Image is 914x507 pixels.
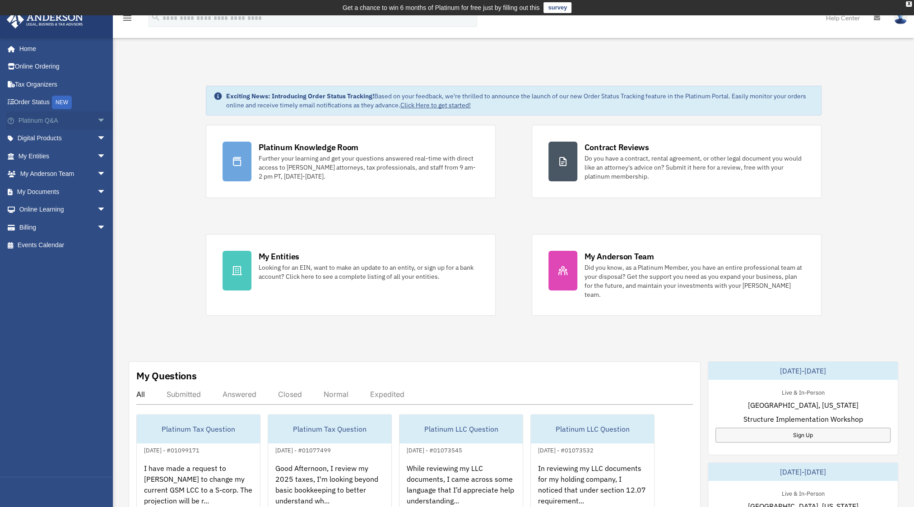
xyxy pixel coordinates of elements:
div: Platinum LLC Question [399,415,523,443]
div: Based on your feedback, we're thrilled to announce the launch of our new Order Status Tracking fe... [226,92,814,110]
div: Live & In-Person [774,488,831,498]
a: My Anderson Teamarrow_drop_down [6,165,120,183]
div: Expedited [370,390,404,399]
div: Live & In-Person [774,387,831,396]
div: Did you know, as a Platinum Member, you have an entire professional team at your disposal? Get th... [585,263,805,299]
a: Home [6,40,115,58]
a: Tax Organizers [6,75,120,93]
div: Normal [324,390,348,399]
img: Anderson Advisors Platinum Portal [4,11,86,28]
div: Platinum Tax Question [268,415,391,443]
div: Get a chance to win 6 months of Platinum for free just by filling out this [343,2,540,13]
span: arrow_drop_down [97,129,115,148]
a: Online Learningarrow_drop_down [6,201,120,219]
div: [DATE] - #01073532 [531,445,601,454]
a: Events Calendar [6,236,120,254]
a: My Anderson Team Did you know, as a Platinum Member, you have an entire professional team at your... [532,234,821,316]
strong: Exciting News: Introducing Order Status Tracking! [226,92,374,100]
div: [DATE] - #01077499 [268,445,338,454]
span: arrow_drop_down [97,183,115,201]
div: Platinum LLC Question [531,415,654,443]
a: Sign Up [715,428,891,442]
a: My Documentsarrow_drop_down [6,183,120,201]
div: Platinum Knowledge Room [259,142,359,153]
div: [DATE] - #01099171 [137,445,207,454]
a: My Entities Looking for an EIN, want to make an update to an entity, or sign up for a bank accoun... [206,234,496,316]
span: arrow_drop_down [97,147,115,166]
div: close [906,1,912,7]
div: NEW [52,96,72,109]
span: arrow_drop_down [97,165,115,184]
a: My Entitiesarrow_drop_down [6,147,120,165]
div: My Anderson Team [585,251,654,262]
div: Closed [278,390,302,399]
div: My Entities [259,251,299,262]
a: Billingarrow_drop_down [6,218,120,236]
div: [DATE]-[DATE] [708,463,898,481]
div: Do you have a contract, rental agreement, or other legal document you would like an attorney's ad... [585,154,805,181]
div: Further your learning and get your questions answered real-time with direct access to [PERSON_NAM... [259,154,479,181]
div: All [136,390,145,399]
span: Structure Implementation Workshop [743,414,863,424]
span: arrow_drop_down [97,201,115,219]
a: Platinum Q&Aarrow_drop_down [6,111,120,129]
a: survey [543,2,571,13]
div: Platinum Tax Question [137,415,260,443]
img: User Pic [894,11,907,24]
div: [DATE] - #01073545 [399,445,469,454]
span: arrow_drop_down [97,111,115,130]
a: Online Ordering [6,58,120,76]
div: Looking for an EIN, want to make an update to an entity, or sign up for a bank account? Click her... [259,263,479,281]
div: [DATE]-[DATE] [708,362,898,380]
span: [GEOGRAPHIC_DATA], [US_STATE] [747,400,858,410]
a: Contract Reviews Do you have a contract, rental agreement, or other legal document you would like... [532,125,821,198]
i: search [151,12,161,22]
a: Click Here to get started! [400,101,471,109]
span: arrow_drop_down [97,218,115,237]
a: Digital Productsarrow_drop_down [6,129,120,147]
div: Submitted [167,390,201,399]
a: menu [122,16,133,23]
a: Order StatusNEW [6,93,120,112]
div: Answered [223,390,256,399]
div: Contract Reviews [585,142,649,153]
i: menu [122,13,133,23]
a: Platinum Knowledge Room Further your learning and get your questions answered real-time with dire... [206,125,496,198]
div: My Questions [136,369,197,383]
